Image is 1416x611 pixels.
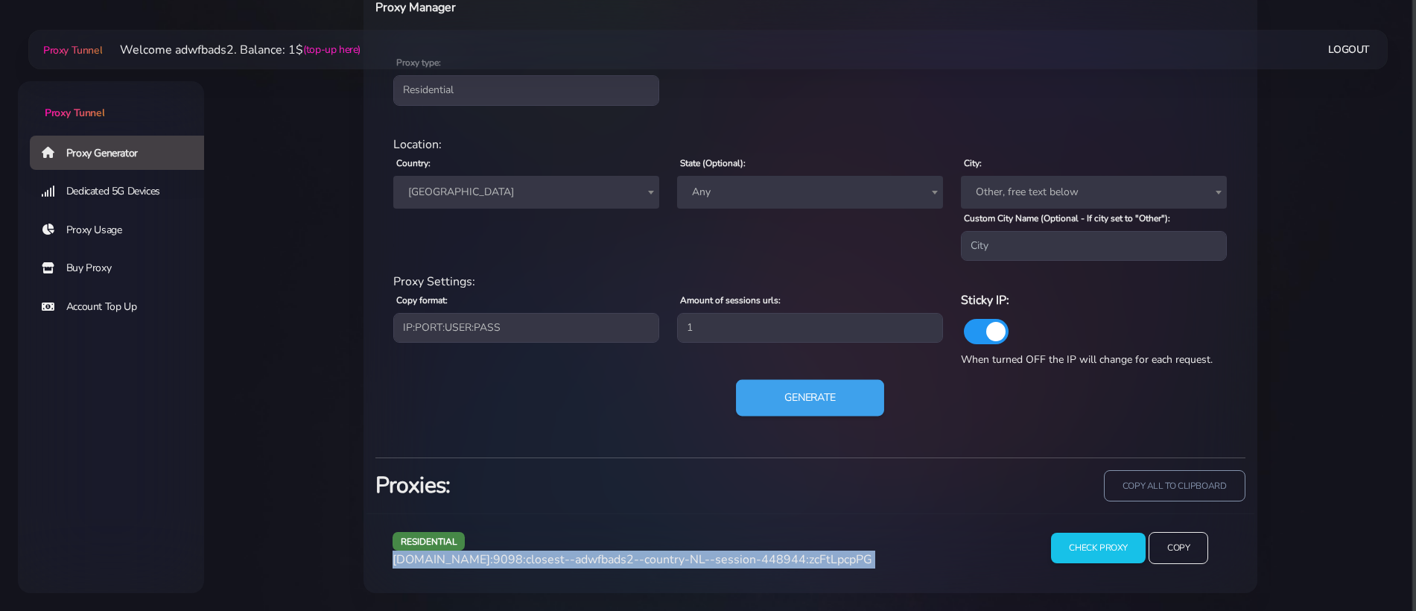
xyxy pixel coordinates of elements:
label: Amount of sessions urls: [680,294,781,307]
label: Copy format: [396,294,448,307]
div: Proxy Settings: [384,273,1236,291]
span: Proxy Tunnel [45,106,104,120]
iframe: Webchat Widget [1196,367,1397,592]
a: Proxy Tunnel [40,38,102,62]
li: Welcome adwfbads2. Balance: 1$ [102,41,361,59]
a: Proxy Generator [30,136,216,170]
input: copy all to clipboard [1104,470,1245,502]
label: Country: [396,156,431,170]
h6: Sticky IP: [961,291,1227,310]
span: [DOMAIN_NAME]:9098:closest--adwfbads2--country-NL--session-448944:zcFtLpcpPG [393,551,872,568]
span: Any [677,176,943,209]
h3: Proxies: [375,470,801,501]
span: Any [686,182,934,203]
a: Logout [1328,36,1370,63]
label: City: [964,156,982,170]
span: residential [393,532,466,551]
a: Proxy Tunnel [18,81,204,121]
label: State (Optional): [680,156,746,170]
span: Proxy Tunnel [43,43,102,57]
span: Netherlands [393,176,659,209]
span: Other, free text below [970,182,1218,203]
span: Netherlands [402,182,650,203]
a: Proxy Usage [30,213,216,247]
input: City [961,231,1227,261]
a: Account Top Up [30,290,216,324]
a: Buy Proxy [30,251,216,285]
label: Custom City Name (Optional - If city set to "Other"): [964,212,1170,225]
span: Other, free text below [961,176,1227,209]
button: Generate [736,380,884,417]
a: (top-up here) [303,42,361,57]
a: Dedicated 5G Devices [30,174,216,209]
div: Location: [384,136,1236,153]
input: Check Proxy [1051,533,1146,563]
span: When turned OFF the IP will change for each request. [961,352,1213,367]
input: Copy [1149,532,1208,564]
